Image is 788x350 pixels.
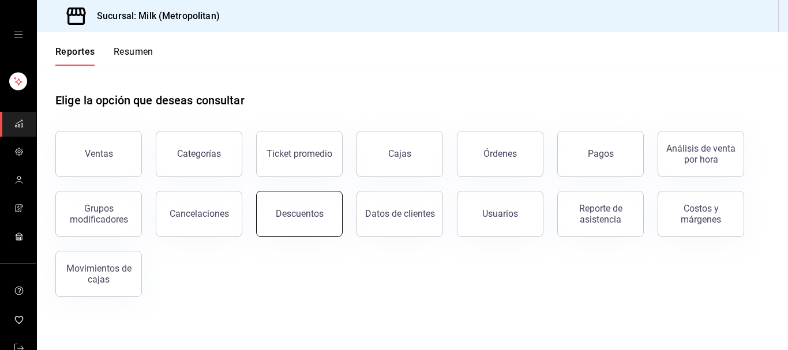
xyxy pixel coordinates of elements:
[557,131,644,177] button: Pagos
[256,191,343,237] button: Descuentos
[357,131,443,177] button: Cajas
[55,251,142,297] button: Movimientos de cajas
[55,191,142,237] button: Grupos modificadores
[365,208,435,219] div: Datos de clientes
[665,143,737,165] div: Análisis de venta por hora
[565,203,636,225] div: Reporte de asistencia
[457,191,543,237] button: Usuarios
[658,191,744,237] button: Costos y márgenes
[276,208,324,219] div: Descuentos
[665,203,737,225] div: Costos y márgenes
[658,131,744,177] button: Análisis de venta por hora
[588,148,614,159] div: Pagos
[256,131,343,177] button: Ticket promedio
[156,131,242,177] button: Categorías
[63,203,134,225] div: Grupos modificadores
[55,131,142,177] button: Ventas
[55,46,95,66] button: Reportes
[55,92,245,109] h1: Elige la opción que deseas consultar
[267,148,332,159] div: Ticket promedio
[55,46,153,66] div: navigation tabs
[85,148,113,159] div: Ventas
[88,9,220,23] h3: Sucursal: Milk (Metropolitan)
[557,191,644,237] button: Reporte de asistencia
[63,263,134,285] div: Movimientos de cajas
[14,30,23,39] button: open drawer
[170,208,229,219] div: Cancelaciones
[483,148,517,159] div: Órdenes
[457,131,543,177] button: Órdenes
[114,46,153,66] button: Resumen
[482,208,518,219] div: Usuarios
[388,148,411,159] div: Cajas
[357,191,443,237] button: Datos de clientes
[156,191,242,237] button: Cancelaciones
[177,148,221,159] div: Categorías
